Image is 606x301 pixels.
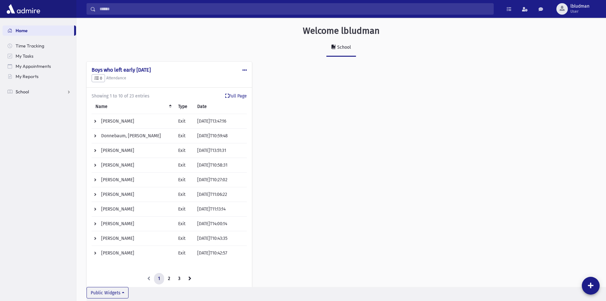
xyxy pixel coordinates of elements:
[92,217,174,231] td: [PERSON_NAME]
[174,173,193,187] td: Exit
[16,28,28,33] span: Home
[92,114,174,129] td: [PERSON_NAME]
[16,53,33,59] span: My Tasks
[174,129,193,143] td: Exit
[92,158,174,173] td: [PERSON_NAME]
[154,273,164,284] a: 1
[174,202,193,217] td: Exit
[16,43,44,49] span: Time Tracking
[94,76,102,81] span: 0
[174,246,193,261] td: Exit
[193,202,247,217] td: [DATE]T11:13:14
[16,63,51,69] span: My Appointments
[570,9,589,14] span: User
[92,187,174,202] td: [PERSON_NAME]
[193,143,247,158] td: [DATE]T13:51:31
[336,45,351,50] div: School
[174,273,185,284] a: 3
[92,143,174,158] td: [PERSON_NAME]
[3,87,76,97] a: School
[87,287,129,298] button: Public Widgets
[3,71,76,82] a: My Reports
[174,114,193,129] td: Exit
[225,93,247,99] a: Full Page
[16,89,29,95] span: School
[3,25,74,36] a: Home
[174,99,193,114] th: Type
[92,202,174,217] td: [PERSON_NAME]
[303,25,380,36] h3: Welcome lbludman
[570,4,589,9] span: lbludman
[92,74,247,82] h5: Attendance
[92,67,247,73] h4: Boys who left early [DATE]
[326,39,356,57] a: School
[3,41,76,51] a: Time Tracking
[193,173,247,187] td: [DATE]T10:27:02
[193,99,247,114] th: Date
[193,158,247,173] td: [DATE]T10:58:31
[174,187,193,202] td: Exit
[174,158,193,173] td: Exit
[3,61,76,71] a: My Appointments
[174,217,193,231] td: Exit
[92,231,174,246] td: [PERSON_NAME]
[92,74,105,82] button: 0
[3,51,76,61] a: My Tasks
[92,99,174,114] th: Name
[92,129,174,143] td: Donnebaum, [PERSON_NAME]
[193,246,247,261] td: [DATE]T10:42:57
[193,217,247,231] td: [DATE]T14:00:14
[96,3,493,15] input: Search
[193,114,247,129] td: [DATE]T13:47:16
[193,187,247,202] td: [DATE]T11:06:22
[5,3,42,15] img: AdmirePro
[164,273,174,284] a: 2
[174,231,193,246] td: Exit
[92,246,174,261] td: [PERSON_NAME]
[16,74,38,79] span: My Reports
[92,93,247,99] div: Showing 1 to 10 of 23 entries
[92,173,174,187] td: [PERSON_NAME]
[193,231,247,246] td: [DATE]T10:43:35
[174,143,193,158] td: Exit
[193,129,247,143] td: [DATE]T10:59:48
